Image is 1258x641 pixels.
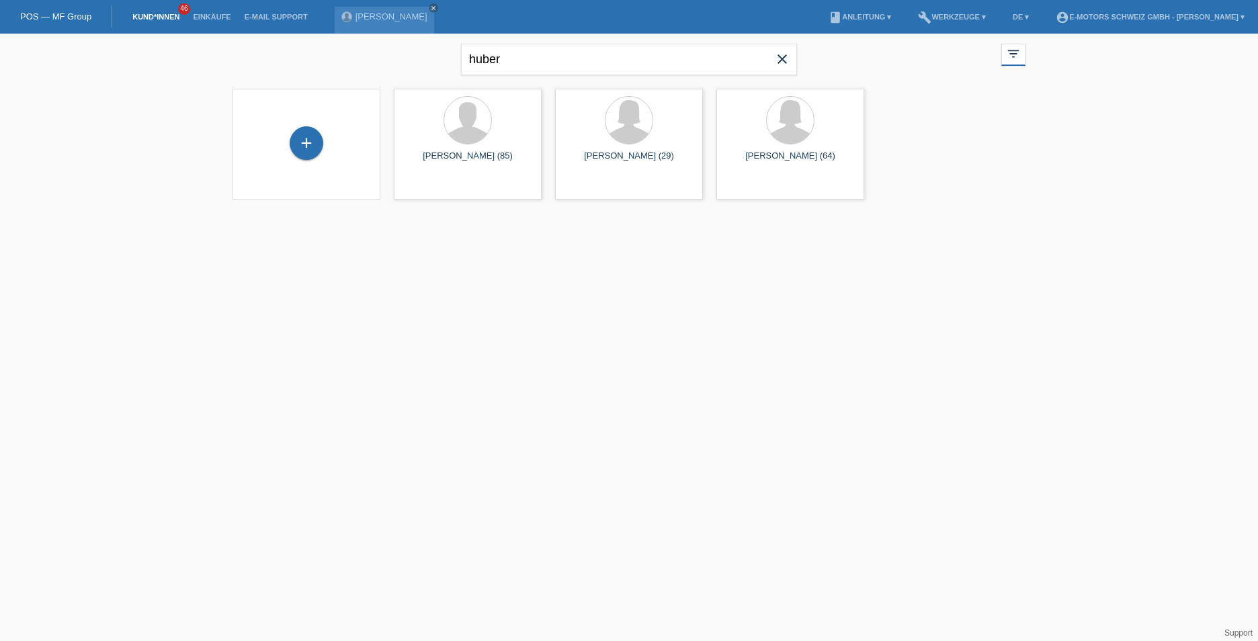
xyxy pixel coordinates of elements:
div: [PERSON_NAME] (64) [727,151,853,172]
i: close [774,51,790,67]
a: Kund*innen [126,13,186,21]
a: Support [1224,628,1253,638]
a: close [429,3,438,13]
a: POS — MF Group [20,11,91,22]
a: Einkäufe [186,13,237,21]
input: Suche... [461,44,797,75]
i: filter_list [1006,46,1021,61]
a: E-Mail Support [238,13,314,21]
div: Kund*in hinzufügen [290,132,323,155]
span: 46 [178,3,190,15]
i: book [829,11,842,24]
i: close [430,5,437,11]
a: bookAnleitung ▾ [822,13,898,21]
a: buildWerkzeuge ▾ [911,13,993,21]
div: [PERSON_NAME] (85) [405,151,531,172]
a: DE ▾ [1006,13,1036,21]
a: [PERSON_NAME] [355,11,427,22]
i: account_circle [1056,11,1069,24]
a: account_circleE-Motors Schweiz GmbH - [PERSON_NAME] ▾ [1049,13,1251,21]
div: [PERSON_NAME] (29) [566,151,692,172]
i: build [918,11,931,24]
